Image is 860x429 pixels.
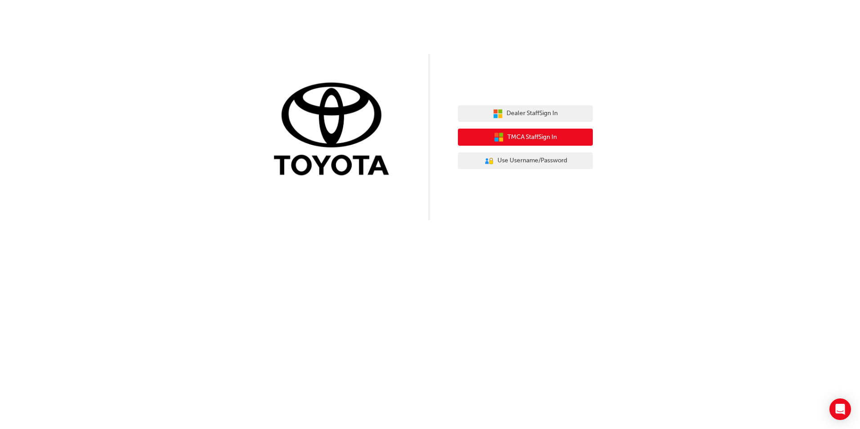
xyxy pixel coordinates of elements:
[507,132,557,143] span: TMCA Staff Sign In
[829,398,851,420] div: Open Intercom Messenger
[458,129,593,146] button: TMCA StaffSign In
[506,108,558,119] span: Dealer Staff Sign In
[497,156,567,166] span: Use Username/Password
[458,105,593,122] button: Dealer StaffSign In
[267,80,402,180] img: Trak
[458,152,593,170] button: Use Username/Password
